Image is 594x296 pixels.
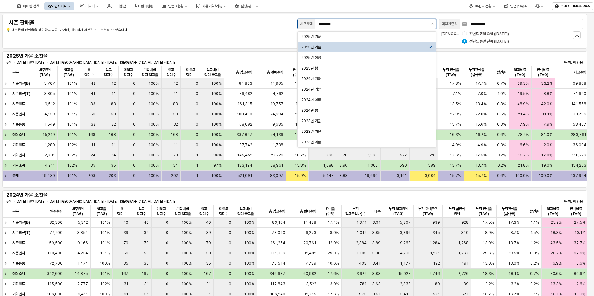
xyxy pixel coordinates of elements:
div: Expand row [2,218,11,227]
span: 11 [91,142,95,147]
span: 17.6% [450,153,461,158]
div: 시즌기획/리뷰 [192,2,230,10]
span: 100% [211,91,222,96]
span: 15.7% [450,122,461,127]
span: 53 [173,112,178,117]
div: 2024년 봄 [301,108,429,113]
span: 100% [148,142,159,147]
span: 22.8% [295,112,306,117]
span: 42 [173,81,178,86]
span: 31.1% [541,112,552,117]
span: 100% [148,81,159,86]
span: 7.1% [452,91,461,96]
span: 0 [133,142,135,147]
span: 13.4% [475,101,487,106]
span: 입고비중(TAG) [511,67,529,77]
span: 81.0% [541,132,552,137]
span: 27,223 [271,153,283,158]
div: 2023년 가을 [301,129,429,134]
span: 17.7% [475,81,487,86]
div: 2025년 여름 [301,55,429,60]
span: 15.6% [475,122,487,127]
span: 누적 판매율(TAG) [441,67,461,77]
div: 인사이트 [54,4,67,8]
h4: 시즌 판매율 [9,20,244,26]
span: 기획대비 컬러 입고율 [141,67,159,77]
span: 21.8% [518,163,529,168]
div: Expand row [2,140,11,150]
span: 78.2% [518,132,529,137]
span: 0.3% [497,122,506,127]
span: 4.9% [477,142,487,147]
span: 84,833 [239,81,252,86]
span: 입고비중(TAG) [544,206,562,216]
div: 리오더 [85,4,95,8]
div: 브랜드 전환 [475,4,491,8]
div: 2025년 가을 [301,45,429,50]
span: 161,315 [237,101,252,106]
span: 19.5% [518,91,529,96]
span: 입고율(TAG) [60,67,77,77]
span: 미입고 컬러수 [121,67,135,77]
span: 118,229 [572,153,586,158]
span: 0 [196,122,198,127]
span: 6.6% [520,142,529,147]
div: 아이템 검색 [23,4,39,8]
span: 154,233 [571,163,586,168]
span: 24 [111,153,116,158]
span: 526 [428,153,436,158]
span: 2,996 [367,153,378,158]
span: 전년도 동일 날짜 ([DATE]) [469,39,509,44]
span: 5,707 [44,81,55,86]
strong: 기획언더 [12,153,25,157]
span: 4,792 [273,91,283,96]
div: 시즌기획/리뷰 [202,4,222,8]
div: 입출고현황 [168,4,184,8]
div: 리오더 [75,2,102,10]
span: 출고 컬러수 [164,67,178,77]
h5: 2025년 가을 소진율 [6,53,103,59]
span: 100% [211,132,222,137]
span: 11 [174,142,178,147]
span: 527 [400,153,407,158]
span: 0.2% [497,163,506,168]
span: 0 [196,112,198,117]
span: 입고대비 컬러 출고율 [236,206,254,216]
span: 0 [133,112,135,117]
span: 590 [400,163,407,168]
span: 100% [211,101,222,106]
span: 793 [326,153,334,158]
div: 2024년 겨울 [301,76,429,81]
span: 23 [173,153,178,158]
span: 100% [211,112,222,117]
span: 0.7% [497,81,506,86]
span: 42 [91,81,95,86]
div: 2023년 겨울 [301,119,429,123]
span: 83,796 [573,112,586,117]
button: 제안 사항 표시 [429,19,436,29]
span: 203 [88,173,95,178]
span: 0 [196,101,198,106]
div: 2023년 여름 [301,140,429,145]
span: 96% [213,153,222,158]
span: 83 [90,101,95,106]
span: 15.8% [295,163,306,168]
span: 100% [148,91,159,96]
span: 589 [428,163,436,168]
span: 41 [173,91,178,96]
span: 108,490 [237,112,252,117]
span: 총 입고수량 [236,70,252,75]
span: 9,512 [45,101,55,106]
span: 34 [173,163,178,168]
span: 83 [173,101,178,106]
span: 145,452 [237,153,252,158]
span: 41 [91,91,95,96]
span: 누적 입고금액(TAG) [386,206,411,216]
span: 0 [133,163,135,168]
div: Select an option [298,31,436,148]
span: 5,147 [323,173,334,178]
span: 배수 [374,209,381,214]
div: 마감기준일 [442,21,457,27]
span: 283,761 [571,132,586,137]
span: 12.2% [295,101,306,106]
